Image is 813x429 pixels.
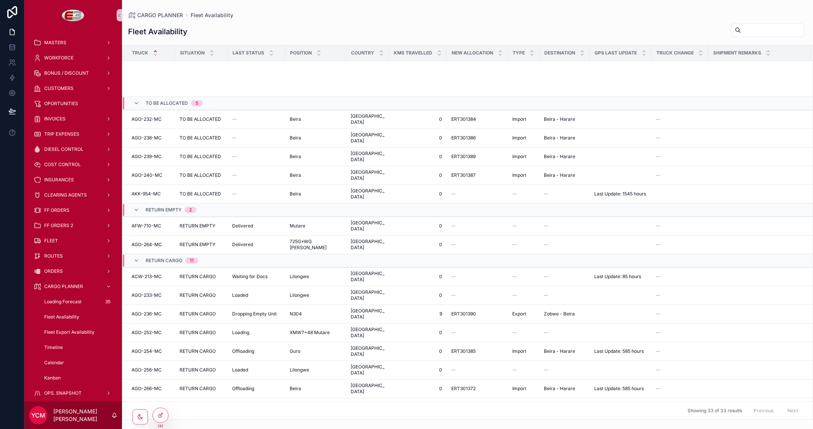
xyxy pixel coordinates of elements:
[232,135,237,141] span: --
[656,242,704,248] a: --
[512,274,535,280] a: --
[290,154,301,160] span: Beira
[544,274,548,280] span: --
[544,242,548,248] span: --
[290,239,342,251] span: 725G+WG [PERSON_NAME]
[180,191,223,197] a: TO BE ALLOCATED
[544,223,548,229] span: --
[512,274,517,280] span: --
[393,172,442,178] span: 0
[180,274,223,280] a: RETURN CARGO
[544,191,548,197] span: --
[180,292,216,298] span: RETURN CARGO
[290,348,300,354] span: Guro
[38,310,117,324] a: Fleet Availability
[29,36,117,50] a: MASTERS
[131,348,162,354] span: AGO-254-MC
[290,292,342,298] a: Lilongwe
[594,274,647,280] a: Last Update: 85 hours
[131,242,162,248] span: AGO-264-MC
[232,242,253,248] span: Delivered
[232,348,254,354] span: Offloading
[290,311,342,317] a: N304
[232,172,237,178] span: --
[544,348,575,354] span: Beira - Harare
[393,223,442,229] a: 0
[544,172,585,178] a: Beira - Harare
[290,116,342,122] a: Beira
[131,135,162,141] span: AGO-238-MC
[512,330,517,336] span: --
[232,223,253,229] span: Delivered
[180,311,216,317] span: RETURN CARGO
[146,258,182,264] span: RETURN CARGO
[44,344,63,351] span: Timeline
[131,191,170,197] a: AKK-954-MC
[290,330,330,336] span: XMW7+48 Mutare
[451,116,476,122] span: ERT301384
[512,116,535,122] a: Import
[290,348,342,354] a: Guro
[131,311,170,317] a: AGO-236-MC
[451,292,503,298] a: --
[451,274,503,280] a: --
[29,112,117,126] a: INVOICES
[351,188,384,200] a: [GEOGRAPHIC_DATA]
[38,341,117,354] a: Timeline
[290,154,342,160] a: Beira
[351,113,384,125] span: [GEOGRAPHIC_DATA]
[512,223,517,229] span: --
[544,154,575,160] span: Beira - Harare
[351,308,384,320] span: [GEOGRAPHIC_DATA]
[393,242,442,248] a: 0
[232,135,281,141] a: --
[44,329,95,335] span: Fleet Export Availability
[351,364,384,376] span: [GEOGRAPHIC_DATA]
[44,70,89,76] span: BONUS / DISCOUNT
[393,135,442,141] span: 0
[451,135,476,141] span: ERT301386
[351,271,384,283] a: [GEOGRAPHIC_DATA]
[290,135,301,141] span: Beira
[544,330,585,336] a: --
[393,116,442,122] a: 0
[451,191,503,197] a: --
[544,311,585,317] a: Zobwe - Beira
[656,311,704,317] a: --
[44,283,83,290] span: CARGO PLANNER
[290,191,342,197] a: Beira
[290,223,305,229] span: Mutare
[290,223,342,229] a: Mutare
[544,348,585,354] a: Beira - Harare
[393,292,442,298] span: 0
[131,311,162,317] span: AGO-236-MC
[180,116,221,122] span: TO BE ALLOCATED
[44,116,66,122] span: INVOICES
[512,135,535,141] a: Import
[29,203,117,217] a: FF ORDERS
[393,154,442,160] a: 0
[180,242,215,248] span: RETURN EMPTY
[656,135,661,141] span: --
[290,274,309,280] span: Lilongwe
[131,242,170,248] a: AGO-264-MC
[232,116,281,122] a: --
[180,311,223,317] a: RETURN CARGO
[131,191,161,197] span: AKK-954-MC
[351,169,384,181] a: [GEOGRAPHIC_DATA]
[44,162,81,168] span: COST CONTROL
[232,348,281,354] a: Offloading
[128,11,183,19] a: CARGO PLANNER
[29,51,117,65] a: WORKFORCE
[44,101,78,107] span: OPORTUNITIES
[29,188,117,202] a: CLEARING AGENTS
[512,292,535,298] a: --
[656,135,704,141] a: --
[451,191,456,197] span: --
[351,289,384,301] a: [GEOGRAPHIC_DATA]
[451,116,503,122] a: ERT301384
